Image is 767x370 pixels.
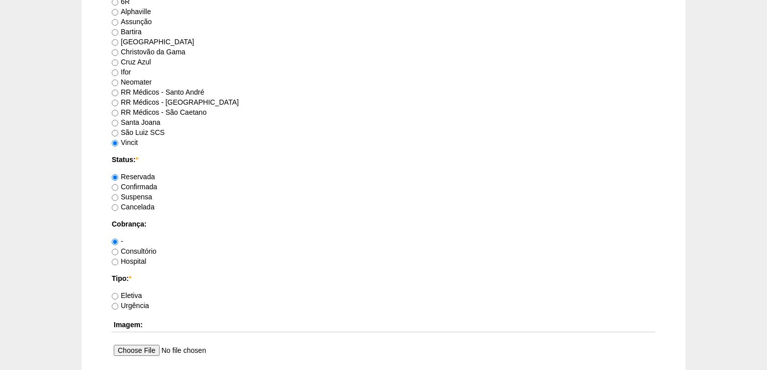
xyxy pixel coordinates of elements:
input: - [112,239,118,245]
label: Assunção [112,18,151,26]
input: Neomater [112,80,118,86]
input: Alphaville [112,9,118,16]
input: Bartira [112,29,118,36]
span: Este campo é obrigatório. [129,274,131,282]
input: Suspensa [112,194,118,201]
input: Eletiva [112,293,118,300]
label: Hospital [112,257,146,265]
label: Cruz Azul [112,58,151,66]
input: [GEOGRAPHIC_DATA] [112,39,118,46]
input: Vincit [112,140,118,146]
label: - [112,237,123,245]
label: Bartira [112,28,141,36]
label: Cancelada [112,203,155,211]
label: Santa Joana [112,118,161,126]
input: Assunção [112,19,118,26]
input: Hospital [112,259,118,265]
label: Urgência [112,302,149,310]
input: Cruz Azul [112,59,118,66]
th: Imagem: [112,318,655,332]
label: [GEOGRAPHIC_DATA] [112,38,194,46]
input: São Luiz SCS [112,130,118,136]
input: RR Médicos - Santo André [112,90,118,96]
input: Cancelada [112,204,118,211]
label: Suspensa [112,193,152,201]
input: Christovão da Gama [112,49,118,56]
label: Reservada [112,173,155,181]
span: Este campo é obrigatório. [135,156,138,164]
label: RR Médicos - São Caetano [112,108,206,116]
label: Cobrança: [112,219,655,229]
input: Confirmada [112,184,118,191]
label: Alphaville [112,8,151,16]
label: Eletiva [112,291,142,300]
label: Status: [112,155,655,165]
input: Consultório [112,249,118,255]
label: RR Médicos - Santo André [112,88,204,96]
input: RR Médicos - [GEOGRAPHIC_DATA] [112,100,118,106]
label: Vincit [112,138,138,146]
label: São Luiz SCS [112,128,165,136]
label: Christovão da Gama [112,48,185,56]
label: Neomater [112,78,151,86]
input: Reservada [112,174,118,181]
input: Urgência [112,303,118,310]
label: Tipo: [112,273,655,283]
label: Consultório [112,247,157,255]
input: Ifor [112,69,118,76]
input: Santa Joana [112,120,118,126]
label: Ifor [112,68,131,76]
input: RR Médicos - São Caetano [112,110,118,116]
label: RR Médicos - [GEOGRAPHIC_DATA] [112,98,239,106]
label: Confirmada [112,183,157,191]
